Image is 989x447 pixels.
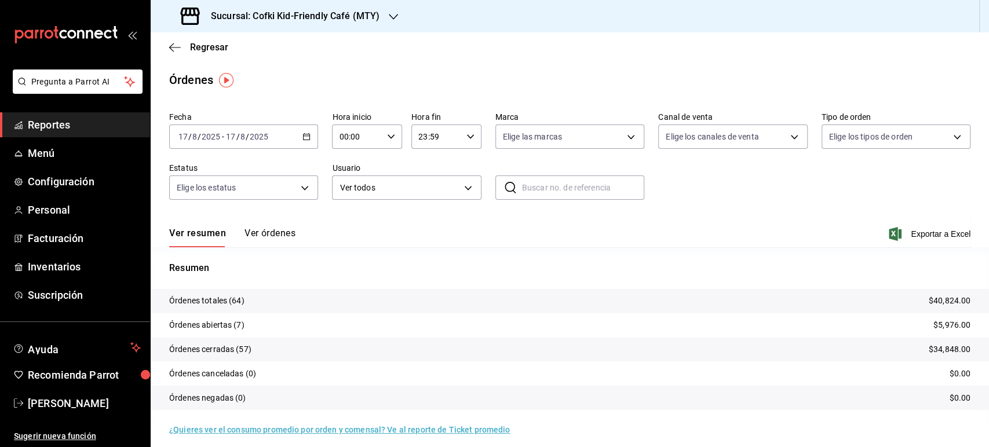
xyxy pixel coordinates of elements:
span: / [246,132,249,141]
input: -- [240,132,246,141]
button: Regresar [169,42,228,53]
span: Elige los tipos de orden [829,131,913,142]
button: Pregunta a Parrot AI [13,69,143,94]
label: Fecha [169,113,318,121]
span: Elige los canales de venta [666,131,758,142]
label: Hora inicio [332,113,402,121]
span: Suscripción [28,287,141,303]
span: Pregunta a Parrot AI [31,76,125,88]
button: Ver resumen [169,228,226,247]
p: Órdenes canceladas (0) [169,368,256,380]
span: Sugerir nueva función [14,430,141,442]
span: / [198,132,201,141]
p: Órdenes negadas (0) [169,392,246,404]
span: Personal [28,202,141,218]
span: / [188,132,192,141]
span: [PERSON_NAME] [28,395,141,411]
span: Ver todos [340,182,459,194]
label: Marca [495,113,644,121]
button: open_drawer_menu [127,30,137,39]
input: ---- [201,132,221,141]
span: Inventarios [28,259,141,274]
p: $0.00 [949,392,970,404]
span: Regresar [190,42,228,53]
span: Elige las marcas [503,131,562,142]
label: Hora fin [411,113,481,121]
input: ---- [249,132,269,141]
span: Elige los estatus [177,182,236,193]
button: Exportar a Excel [891,227,970,241]
input: Buscar no. de referencia [522,176,644,199]
p: $40,824.00 [929,295,970,307]
a: ¿Quieres ver el consumo promedio por orden y comensal? Ve al reporte de Ticket promedio [169,425,510,434]
label: Estatus [169,164,318,172]
input: -- [178,132,188,141]
input: -- [225,132,236,141]
div: navigation tabs [169,228,295,247]
input: -- [192,132,198,141]
p: Órdenes cerradas (57) [169,343,251,356]
img: Tooltip marker [219,73,233,87]
label: Usuario [332,164,481,172]
p: $0.00 [949,368,970,380]
button: Ver órdenes [244,228,295,247]
div: Órdenes [169,71,213,89]
label: Tipo de orden [822,113,970,121]
span: Recomienda Parrot [28,367,141,383]
span: Configuración [28,174,141,189]
p: Órdenes abiertas (7) [169,319,244,331]
p: $5,976.00 [933,319,970,331]
span: Ayuda [28,340,126,354]
p: Resumen [169,261,970,275]
p: Órdenes totales (64) [169,295,244,307]
h3: Sucursal: Cofki Kid-Friendly Café (MTY) [202,9,379,23]
span: Facturación [28,230,141,246]
a: Pregunta a Parrot AI [8,84,143,96]
span: / [236,132,239,141]
span: Reportes [28,117,141,133]
span: - [222,132,224,141]
span: Menú [28,145,141,161]
p: $34,848.00 [929,343,970,356]
label: Canal de venta [658,113,807,121]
